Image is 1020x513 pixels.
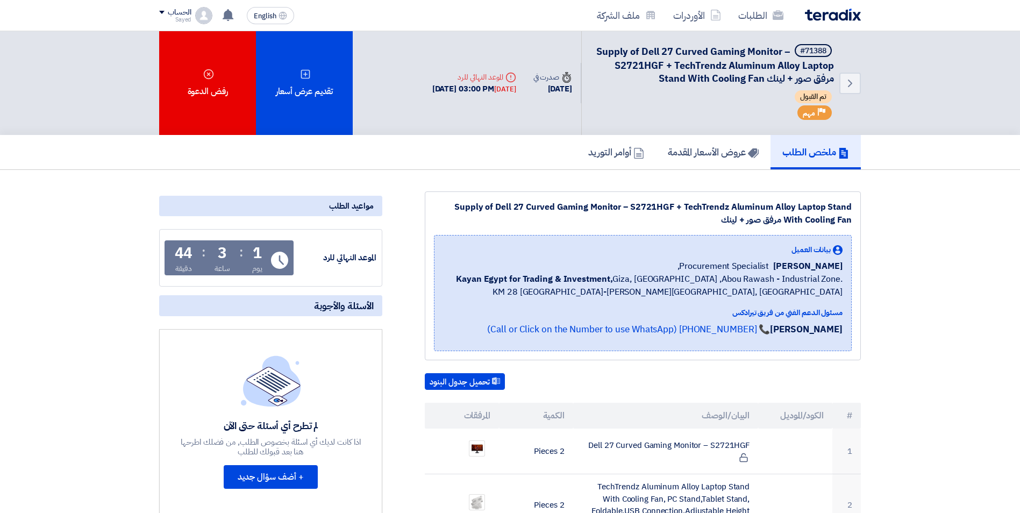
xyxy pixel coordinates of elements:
[805,9,861,21] img: Teradix logo
[791,244,831,255] span: بيانات العميل
[773,260,843,273] span: [PERSON_NAME]
[202,243,205,262] div: :
[314,300,374,312] span: الأسئلة والأجوبة
[443,273,843,298] span: Giza, [GEOGRAPHIC_DATA] ,Abou Rawash - Industrial Zone. KM 28 [GEOGRAPHIC_DATA]-[PERSON_NAME][GEO...
[533,83,572,95] div: [DATE]
[456,273,612,286] b: Kayan Egypt for Trading & Investment,
[588,3,665,28] a: ملف الشركة
[180,437,362,457] div: اذا كانت لديك أي اسئلة بخصوص الطلب, من فضلك اطرحها هنا بعد قبولك للطلب
[168,8,191,17] div: الحساب
[239,243,243,262] div: :
[832,429,861,474] td: 1
[730,3,792,28] a: الطلبات
[665,3,730,28] a: الأوردرات
[771,135,861,169] a: ملخص الطلب
[596,44,834,85] span: Supply of Dell 27 Curved Gaming Monitor – S2721HGF + TechTrendz Aluminum Alloy Laptop Stand With ...
[218,246,227,261] div: 3
[195,7,212,24] img: profile_test.png
[588,146,644,158] h5: أوامر التوريد
[573,429,759,474] td: Dell 27 Curved Gaming Monitor – S2721HGF
[469,443,484,454] img: Dell_1757684766049.png
[656,135,771,169] a: عروض الأسعار المقدمة
[175,263,192,274] div: دقيقة
[175,246,193,261] div: 44
[253,246,262,261] div: 1
[159,17,191,23] div: Sayed
[296,252,376,264] div: الموعد النهائي للرد
[254,12,276,20] span: English
[533,72,572,83] div: صدرت في
[159,31,256,135] div: رفض الدعوة
[432,83,516,95] div: [DATE] 03:00 PM
[252,263,262,274] div: يوم
[573,403,759,429] th: البيان/الوصف
[180,419,362,432] div: لم تطرح أي أسئلة حتى الآن
[215,263,230,274] div: ساعة
[782,146,849,158] h5: ملخص الطلب
[432,72,516,83] div: الموعد النهائي للرد
[499,403,573,429] th: الكمية
[595,44,834,85] h5: Supply of Dell 27 Curved Gaming Monitor – S2721HGF + TechTrendz Aluminum Alloy Laptop Stand With ...
[832,403,861,429] th: #
[576,135,656,169] a: أوامر التوريد
[224,465,318,489] button: + أضف سؤال جديد
[677,260,769,273] span: Procurement Specialist,
[770,323,843,336] strong: [PERSON_NAME]
[256,31,353,135] div: تقديم عرض أسعار
[668,146,759,158] h5: عروض الأسعار المقدمة
[469,494,484,511] img: Holder_1757684737624.png
[159,196,382,216] div: مواعيد الطلب
[803,108,815,118] span: مهم
[494,84,516,95] div: [DATE]
[443,307,843,318] div: مسئول الدعم الفني من فريق تيرادكس
[795,90,832,103] span: تم القبول
[425,403,499,429] th: المرفقات
[241,355,301,406] img: empty_state_list.svg
[758,403,832,429] th: الكود/الموديل
[499,429,573,474] td: 2 Pieces
[247,7,294,24] button: English
[487,323,770,336] a: 📞 [PHONE_NUMBER] (Call or Click on the Number to use WhatsApp)
[800,47,826,55] div: #71388
[425,373,505,390] button: تحميل جدول البنود
[434,201,852,226] div: Supply of Dell 27 Curved Gaming Monitor – S2721HGF + TechTrendz Aluminum Alloy Laptop Stand With ...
